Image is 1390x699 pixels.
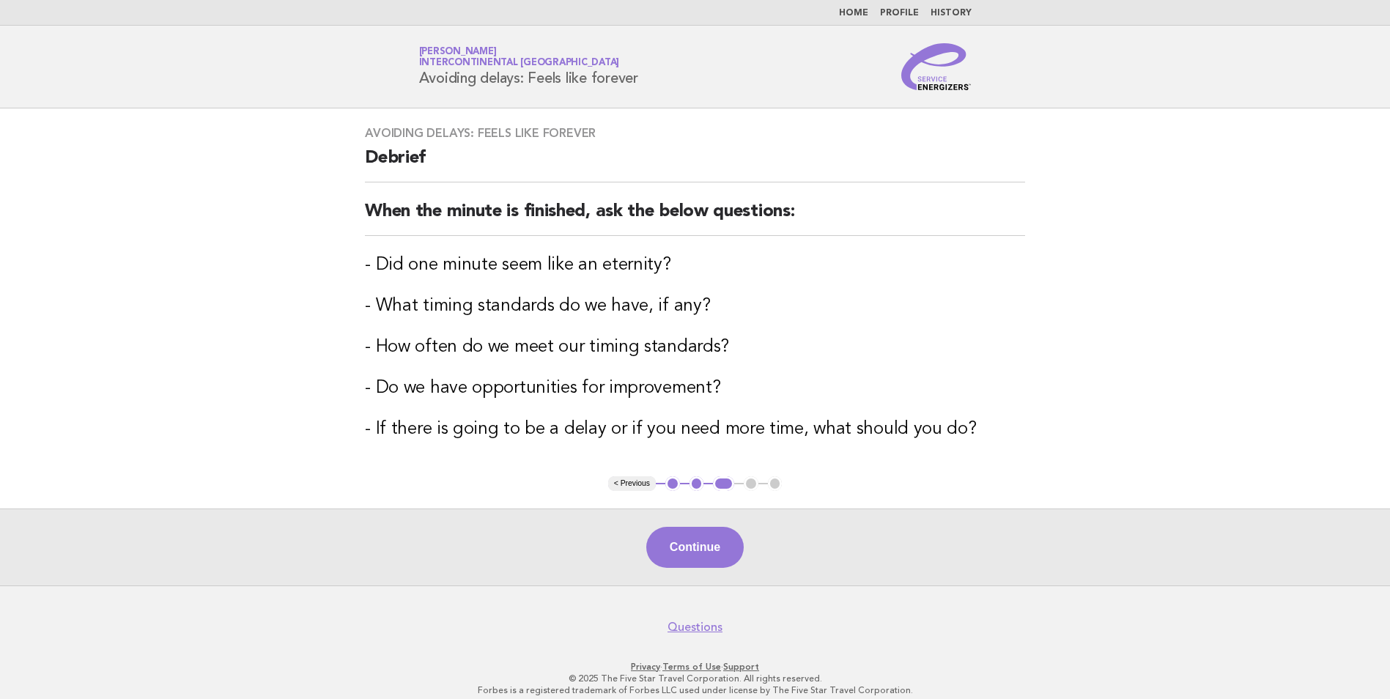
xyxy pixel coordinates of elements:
[608,476,656,491] button: < Previous
[931,9,972,18] a: History
[631,662,660,672] a: Privacy
[665,476,680,491] button: 1
[880,9,919,18] a: Profile
[365,254,1025,277] h3: - Did one minute seem like an eternity?
[690,476,704,491] button: 2
[365,377,1025,400] h3: - Do we have opportunities for improvement?
[365,336,1025,359] h3: - How often do we meet our timing standards?
[419,48,638,86] h1: Avoiding delays: Feels like forever
[247,661,1144,673] p: · ·
[365,418,1025,441] h3: - If there is going to be a delay or if you need more time, what should you do?
[365,147,1025,182] h2: Debrief
[419,47,620,67] a: [PERSON_NAME]InterContinental [GEOGRAPHIC_DATA]
[247,684,1144,696] p: Forbes is a registered trademark of Forbes LLC used under license by The Five Star Travel Corpora...
[365,126,1025,141] h3: Avoiding delays: Feels like forever
[713,476,734,491] button: 3
[839,9,868,18] a: Home
[419,59,620,68] span: InterContinental [GEOGRAPHIC_DATA]
[646,527,744,568] button: Continue
[365,295,1025,318] h3: - What timing standards do we have, if any?
[723,662,759,672] a: Support
[247,673,1144,684] p: © 2025 The Five Star Travel Corporation. All rights reserved.
[365,200,1025,236] h2: When the minute is finished, ask the below questions:
[662,662,721,672] a: Terms of Use
[901,43,972,90] img: Service Energizers
[668,620,722,635] a: Questions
